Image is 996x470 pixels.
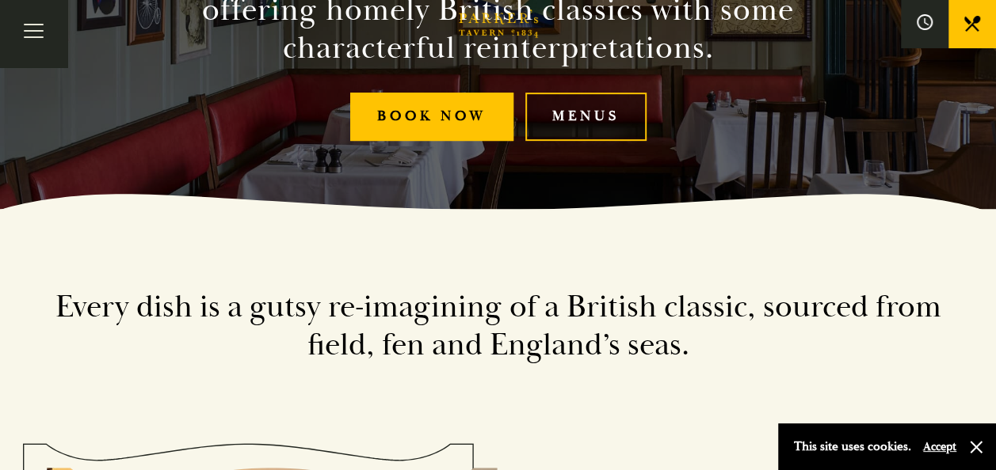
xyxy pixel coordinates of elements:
a: Menus [525,93,647,141]
button: Accept [923,439,956,454]
button: Close and accept [968,439,984,455]
p: This site uses cookies. [794,435,911,458]
h2: Every dish is a gutsy re-imagining of a British classic, sourced from field, fen and England’s seas. [47,288,950,364]
a: Book Now [350,93,513,141]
